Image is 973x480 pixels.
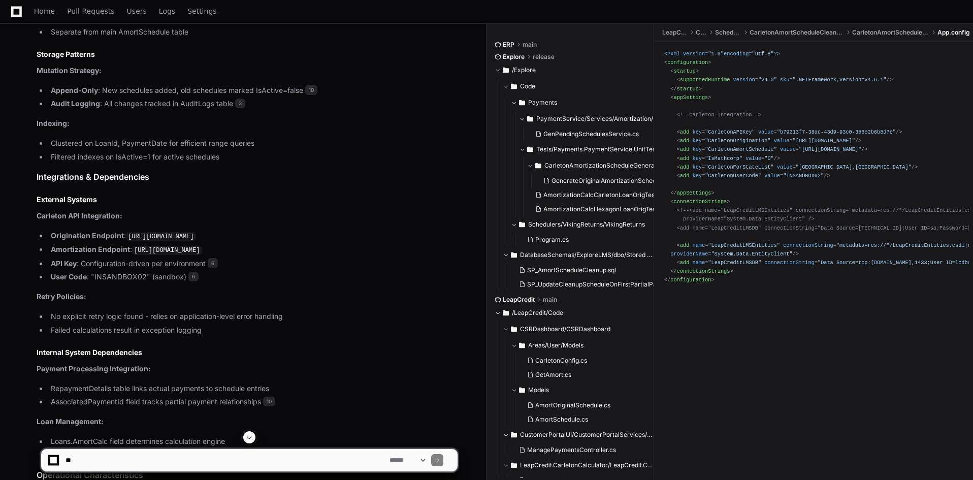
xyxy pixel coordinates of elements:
span: Areas/User/Models [528,341,583,349]
span: main [523,41,537,49]
span: value [780,146,796,152]
span: AmortSchedule.cs [535,415,588,424]
span: CarletonAmortizationScheduleGeneratorTests [544,162,677,170]
span: connectionString [764,260,815,266]
span: "b79213f7-38ac-43d9-93c0-358e2b6b8d7e" [777,129,896,135]
li: Separate from main AmortSchedule table [48,26,458,38]
button: CarletonAmortizationScheduleGeneratorTests [527,157,679,174]
span: value [745,155,761,162]
span: add [680,155,689,162]
button: SP_AmortScheduleCleanup.sql [515,263,657,277]
span: Tests/Payments.PaymentService.UnitTests/AmortCalc [536,145,671,153]
strong: Amortization Endpoint [51,245,130,253]
li: Failed calculations result in exception logging [48,325,458,336]
span: LeapCredit [503,296,535,304]
span: Pull Requests [67,8,114,14]
span: </ > [670,86,702,92]
code: [URL][DOMAIN_NAME] [126,232,196,241]
svg: Directory [511,323,517,335]
span: < = = /> [677,77,893,83]
span: add [680,173,689,179]
h1: Integrations & Dependencies [37,171,458,183]
button: /Explore [495,62,646,78]
span: supportedRuntime [680,77,730,83]
span: AmortOriginalSchedule.cs [535,401,610,409]
strong: User Code [51,272,87,281]
button: PaymentService/Services/Amortization/Legacy [519,111,671,127]
span: 10 [263,397,275,407]
svg: Directory [519,384,525,396]
span: startup [677,86,699,92]
code: [URL][DOMAIN_NAME] [132,246,202,255]
span: "CarletonOrigination" [705,138,770,144]
svg: Directory [527,143,533,155]
span: < = = /> [677,164,918,170]
span: App.config [937,28,970,37]
span: providerName [670,251,708,257]
span: key [692,146,701,152]
span: "utf-8" [752,51,774,57]
span: GenerateOriginalAmortizationScheduleTests.cs [552,177,688,185]
span: key [692,164,701,170]
strong: Loan Management: [37,417,104,426]
span: configuration [667,59,708,66]
span: configuration [670,277,711,283]
strong: Indexing: [37,119,70,127]
span: SP_AmortScheduleCleanup.sql [527,266,616,274]
span: <?xml version= encoding= ?> [664,51,780,57]
span: connectionStrings [677,268,730,274]
span: </ > [670,190,714,196]
svg: Directory [511,429,517,441]
span: value [764,173,780,179]
li: Clustered on LoanId, PaymentDate for efficient range queries [48,138,458,149]
button: CSRDashboard/CSRDashboard [503,321,655,337]
span: startup [674,68,696,74]
strong: Audit Logging [51,99,100,108]
span: Program.cs [535,236,569,244]
button: GenerateOriginalAmortizationScheduleTests.cs [539,174,681,188]
span: "0" [764,155,773,162]
span: 3 [235,99,245,109]
span: LeapCredit [662,28,688,37]
span: "[GEOGRAPHIC_DATA],[GEOGRAPHIC_DATA]" [796,164,912,170]
button: GetAmort.cs [523,368,648,382]
span: </ > [664,277,715,283]
svg: Directory [519,218,525,231]
h2: External Systems [37,195,458,205]
li: : [48,230,458,242]
span: add [680,146,689,152]
span: <!--Carleton Integration--> [677,112,761,118]
li: Filtered indexes on IsActive=1 for active schedules [48,151,458,163]
span: < = = /> [677,138,862,144]
span: < = = /> [677,146,868,152]
span: < = = /> [677,173,830,179]
span: "[URL][DOMAIN_NAME]" [799,146,861,152]
span: Code [696,28,707,37]
button: AmortizationCalcHexagonLoanOrigTests.cs [531,202,673,216]
span: "LeapCreditLMSEntities" [708,242,780,248]
span: CarletonConfig.cs [535,357,587,365]
span: key [692,173,701,179]
li: : New schedules added, old schedules marked IsActive=false [48,85,458,97]
button: AmortizationCalcCarletonLoanOrigTests.cs [531,188,673,202]
li: : "INSANDBOX02" (sandbox) [48,271,458,283]
span: sku [780,77,789,83]
span: add [680,138,689,144]
strong: Origination Endpoint [51,231,124,240]
li: No explicit retry logic found - relies on application-level error handling [48,311,458,323]
li: : All changes tracked in AuditLogs table [48,98,458,110]
svg: Directory [535,159,541,172]
button: Models [511,382,655,398]
span: value [777,164,793,170]
svg: Directory [519,97,525,109]
li: : Configuration-driven per environment [48,258,458,270]
span: "1.0" [708,51,724,57]
svg: Directory [511,80,517,92]
span: value [774,138,790,144]
span: < = = /> [677,129,902,135]
span: Home [34,8,55,14]
span: appSettings [674,94,708,101]
li: RepaymentDetails table links actual payments to schedule entries [48,383,458,395]
span: version [733,77,755,83]
h2: Storage Patterns [37,49,458,59]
